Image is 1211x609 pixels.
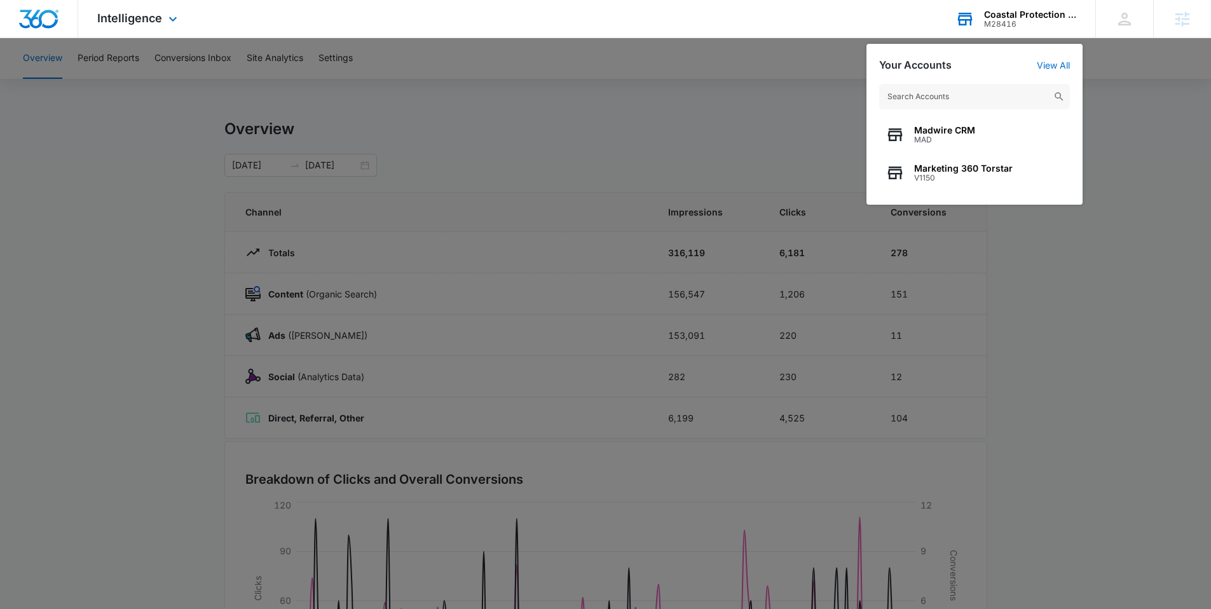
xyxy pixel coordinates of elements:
span: Madwire CRM [914,125,975,135]
span: V1150 [914,174,1013,182]
h2: Your Accounts [879,59,952,71]
span: Marketing 360 Torstar [914,163,1013,174]
a: View All [1037,60,1070,71]
span: Intelligence [97,11,162,25]
div: account name [984,10,1077,20]
button: Madwire CRMMAD [879,116,1070,154]
button: Marketing 360 TorstarV1150 [879,154,1070,192]
div: account id [984,20,1077,29]
input: Search Accounts [879,84,1070,109]
span: MAD [914,135,975,144]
